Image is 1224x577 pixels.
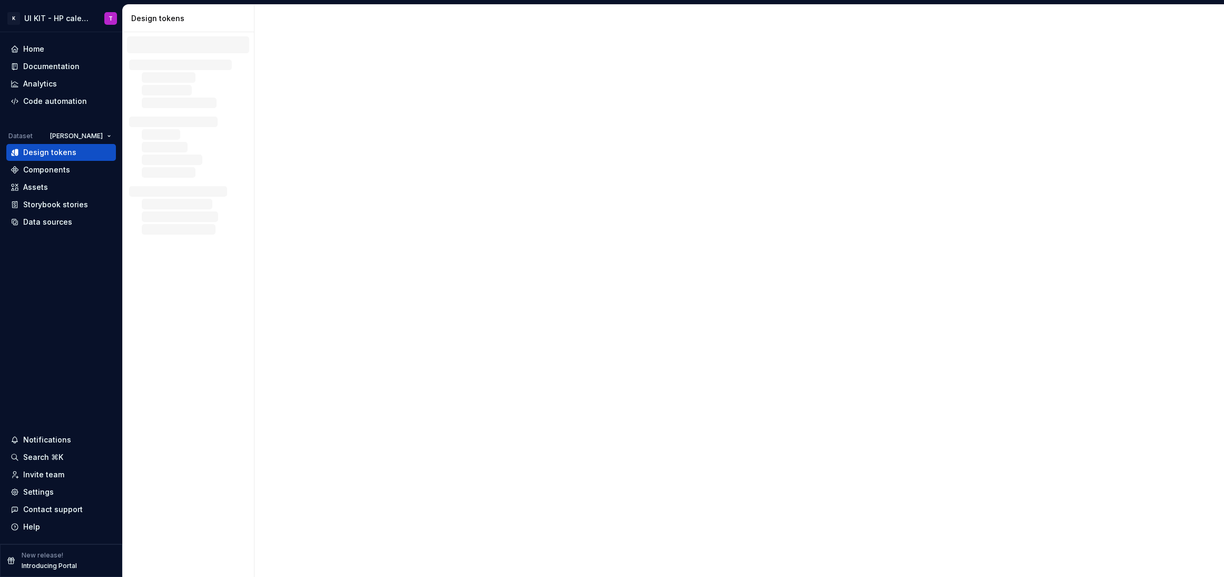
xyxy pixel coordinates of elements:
[23,504,83,515] div: Contact support
[6,214,116,230] a: Data sources
[23,522,40,532] div: Help
[6,144,116,161] a: Design tokens
[6,93,116,110] a: Code automation
[22,562,77,570] p: Introducing Portal
[6,466,116,483] a: Invite team
[109,14,113,23] div: T
[6,196,116,213] a: Storybook stories
[23,61,80,72] div: Documentation
[8,132,33,140] div: Dataset
[23,96,87,107] div: Code automation
[6,161,116,178] a: Components
[23,452,63,463] div: Search ⌘K
[45,129,116,143] button: [PERSON_NAME]
[23,199,88,210] div: Storybook stories
[6,518,116,535] button: Help
[131,13,250,24] div: Design tokens
[6,431,116,448] button: Notifications
[23,79,57,89] div: Analytics
[23,44,44,54] div: Home
[23,435,71,445] div: Notifications
[6,179,116,196] a: Assets
[50,132,103,140] span: [PERSON_NAME]
[6,484,116,501] a: Settings
[6,449,116,466] button: Search ⌘K
[6,75,116,92] a: Analytics
[6,41,116,57] a: Home
[22,551,63,560] p: New release!
[24,13,92,24] div: UI KIT - HP calendar
[2,7,120,30] button: KUI KIT - HP calendarT
[23,217,72,227] div: Data sources
[6,501,116,518] button: Contact support
[6,58,116,75] a: Documentation
[23,165,70,175] div: Components
[23,182,48,193] div: Assets
[7,12,20,25] div: K
[23,147,76,158] div: Design tokens
[23,487,54,497] div: Settings
[23,469,64,480] div: Invite team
